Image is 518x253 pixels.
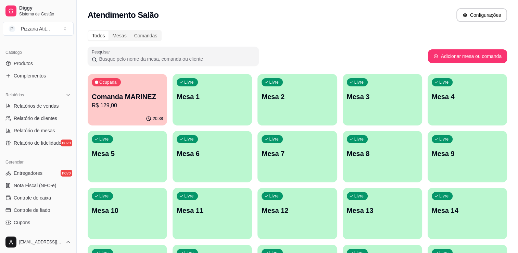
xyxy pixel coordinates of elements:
span: Diggy [19,5,71,11]
p: 20:38 [153,116,163,121]
p: Livre [354,80,364,85]
button: [EMAIL_ADDRESS][DOMAIN_NAME] [3,234,74,250]
a: Relatórios de vendas [3,100,74,111]
span: P [9,25,15,32]
a: Complementos [3,70,74,81]
p: Mesa 5 [92,149,163,158]
p: Mesa 12 [262,206,333,215]
div: Pizzaria Atit ... [21,25,50,32]
p: Mesa 3 [347,92,418,101]
p: Livre [269,193,279,199]
span: Entregadores [14,170,42,177]
a: Relatório de mesas [3,125,74,136]
p: Livre [439,136,449,142]
a: Cupons [3,217,74,228]
span: Relatório de fidelidade [14,140,61,146]
button: LivreMesa 6 [173,131,252,182]
span: Produtos [14,60,33,67]
button: OcupadaComanda MARINEZR$ 129,0020:38 [88,74,167,125]
button: LivreMesa 8 [343,131,422,182]
span: Sistema de Gestão [19,11,71,17]
div: Mesas [109,31,130,40]
button: LivreMesa 10 [88,188,167,239]
p: Mesa 7 [262,149,333,158]
button: LivreMesa 5 [88,131,167,182]
button: LivreMesa 13 [343,188,422,239]
a: Clientes [3,229,74,240]
a: DiggySistema de Gestão [3,3,74,19]
span: Nota Fiscal (NFC-e) [14,182,56,189]
p: Livre [99,193,109,199]
button: LivreMesa 9 [428,131,507,182]
p: Livre [354,193,364,199]
p: R$ 129,00 [92,101,163,110]
a: Nota Fiscal (NFC-e) [3,180,74,191]
button: LivreMesa 12 [257,188,337,239]
input: Pesquisar [97,56,255,62]
span: Controle de caixa [14,194,51,201]
a: Relatório de fidelidadenovo [3,137,74,148]
div: Todos [88,31,109,40]
button: Adicionar mesa ou comanda [428,49,507,63]
a: Relatório de clientes [3,113,74,124]
div: Catálogo [3,47,74,58]
p: Mesa 13 [347,206,418,215]
span: Relatórios [5,92,24,98]
span: Relatórios de vendas [14,103,59,109]
p: Livre [439,80,449,85]
p: Mesa 10 [92,206,163,215]
p: Livre [184,136,194,142]
div: Gerenciar [3,157,74,168]
span: Controle de fiado [14,207,50,214]
button: LivreMesa 4 [428,74,507,125]
button: LivreMesa 14 [428,188,507,239]
a: Produtos [3,58,74,69]
p: Livre [184,80,194,85]
span: Relatório de mesas [14,127,55,134]
button: LivreMesa 3 [343,74,422,125]
button: Select a team [3,22,74,36]
p: Livre [269,80,279,85]
p: Livre [184,193,194,199]
a: Controle de fiado [3,205,74,216]
p: Livre [269,136,279,142]
button: LivreMesa 1 [173,74,252,125]
p: Mesa 9 [432,149,503,158]
button: Configurações [456,8,507,22]
p: Livre [439,193,449,199]
p: Mesa 2 [262,92,333,101]
p: Livre [354,136,364,142]
p: Mesa 14 [432,206,503,215]
a: Controle de caixa [3,192,74,203]
p: Livre [99,136,109,142]
a: Entregadoresnovo [3,168,74,179]
span: Complementos [14,72,46,79]
span: [EMAIL_ADDRESS][DOMAIN_NAME] [19,239,63,245]
h2: Atendimento Salão [88,10,159,21]
button: LivreMesa 2 [257,74,337,125]
p: Ocupada [99,80,117,85]
span: Relatório de clientes [14,115,57,122]
button: LivreMesa 7 [257,131,337,182]
span: Cupons [14,219,30,226]
div: Comandas [130,31,161,40]
p: Mesa 8 [347,149,418,158]
p: Mesa 11 [177,206,248,215]
p: Mesa 6 [177,149,248,158]
p: Comanda MARINEZ [92,92,163,101]
p: Mesa 1 [177,92,248,101]
p: Mesa 4 [432,92,503,101]
label: Pesquisar [92,49,112,55]
button: LivreMesa 11 [173,188,252,239]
